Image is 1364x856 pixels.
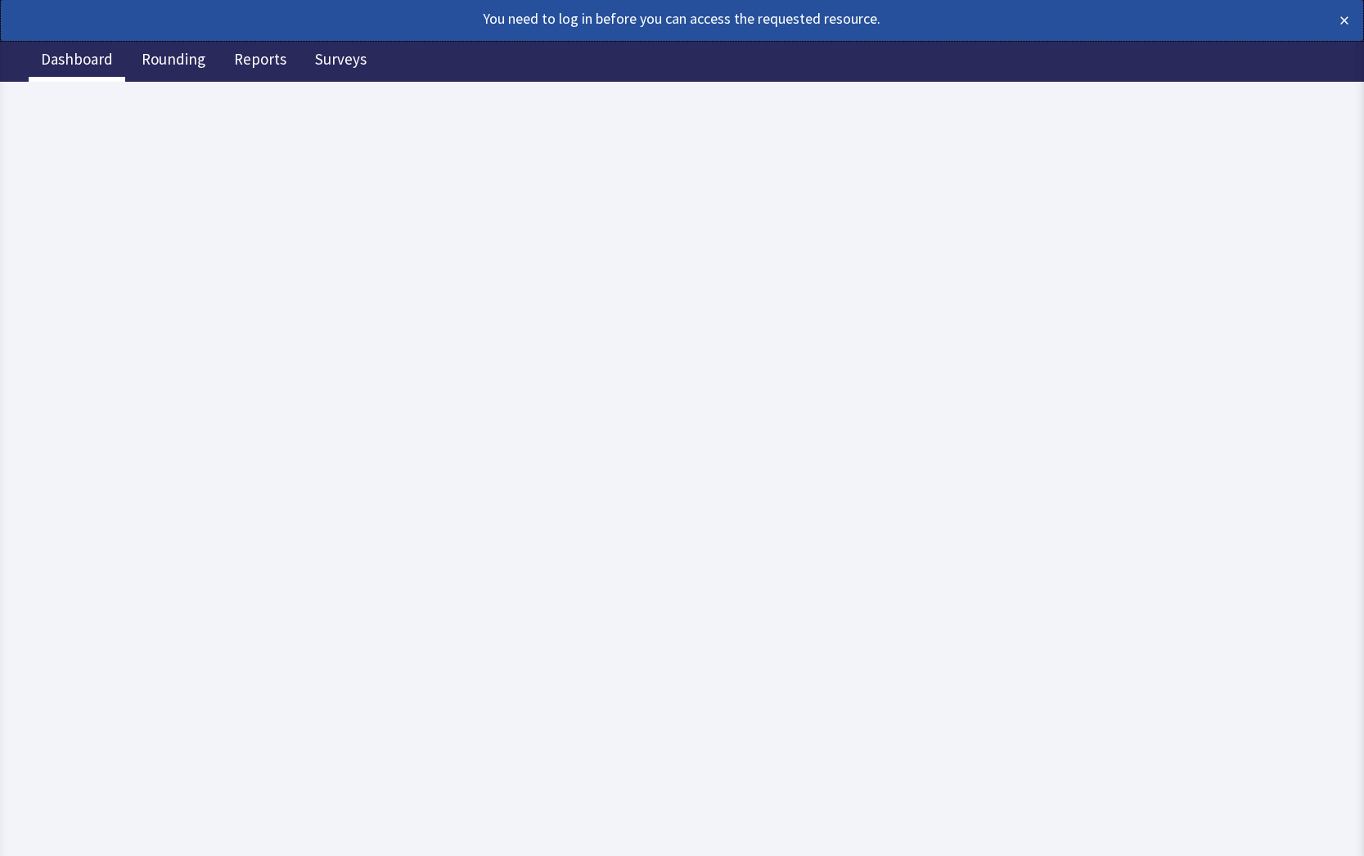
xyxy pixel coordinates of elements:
[303,41,379,82] a: Surveys
[29,41,125,82] a: Dashboard
[222,41,299,82] a: Reports
[15,7,1216,30] div: You need to log in before you can access the requested resource.
[1339,7,1349,34] button: ×
[129,41,218,82] a: Rounding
